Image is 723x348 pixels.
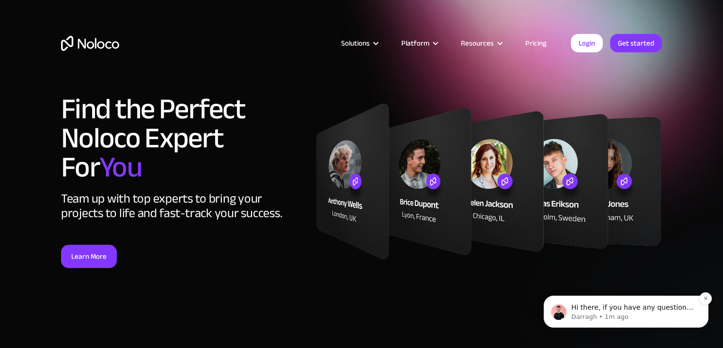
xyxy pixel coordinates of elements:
[610,34,662,52] a: Get started
[61,191,306,221] div: Team up with top experts to bring your projects to life and fast-track your success.
[571,34,603,52] a: Login
[22,70,37,85] img: Profile image for Darragh
[15,61,179,93] div: message notification from Darragh, 1m ago. Hi there, if you have any questions about hiring an ex...
[61,36,119,51] a: home
[389,37,449,49] div: Platform
[61,245,117,268] a: Learn More
[99,140,141,194] span: You
[329,37,389,49] div: Solutions
[170,58,183,70] button: Dismiss notification
[42,68,167,78] p: Hi there, if you have any questions about hiring an expert to help with [PERSON_NAME], just ask! ...
[461,37,494,49] div: Resources
[42,78,167,87] p: Message from Darragh, sent 1m ago
[61,95,306,182] h1: Find the Perfect Noloco Expert For
[529,235,723,343] iframe: Intercom notifications message
[449,37,513,49] div: Resources
[341,37,370,49] div: Solutions
[513,37,559,49] a: Pricing
[401,37,429,49] div: Platform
